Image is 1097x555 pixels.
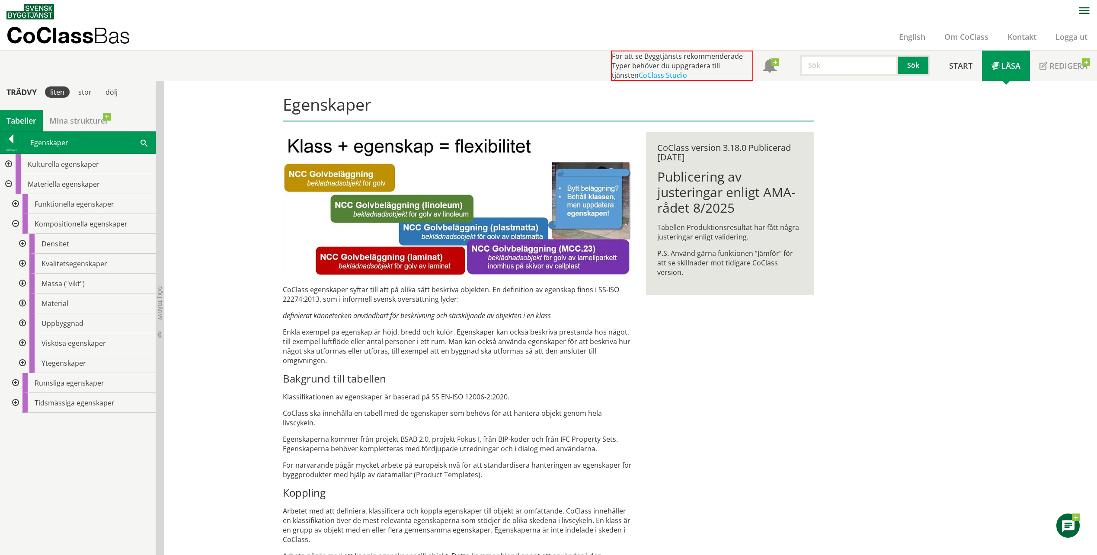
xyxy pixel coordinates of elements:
div: Egenskaper [22,132,155,153]
span: Kvalitetsegenskaper [42,259,107,268]
span: Densitet [42,239,69,249]
p: Egenskaperna kommer från projekt BSAB 2.0, projekt Fokus I, från BIP-koder och från IFC Property ... [283,434,633,453]
a: CoClassBas [6,23,149,50]
h3: Koppling [283,486,633,499]
a: Start [940,51,982,81]
p: CoClass [6,30,130,40]
span: Ytegenskaper [42,358,86,368]
h1: Publicering av justeringar enligt AMA-rådet 8/2025 [657,169,803,216]
span: Massa ("vikt") [42,279,85,288]
a: Redigera [1030,51,1097,81]
img: bild-till-egenskaper.JPG [283,132,633,278]
span: Notifikationer [763,60,777,73]
em: definierat kännetecken användbart för beskrivning och särskiljande av objekten i en klass [283,311,551,320]
span: Uppbyggnad [42,319,83,328]
span: Läsa [1001,61,1020,71]
img: Svensk Byggtjänst [6,4,54,19]
div: liten [45,86,70,98]
span: Redigera [1049,61,1087,71]
div: stor [73,86,97,98]
p: Tabellen Produktionsresultat har fått några justeringar enligt validering. [657,223,803,242]
span: Material [42,299,68,308]
p: CoClass ska innehålla en tabell med de egenskaper som behövs för att hantera objekt genom hela li... [283,408,633,427]
a: Läsa [982,51,1030,81]
span: Rumsliga egenskaper [35,378,104,388]
div: CoClass version 3.18.0 Publicerad [DATE] [657,143,803,162]
h1: Egenskaper [283,95,814,121]
span: Bas [93,22,130,48]
p: P.S. Använd gärna funktionen ”Jämför” för att se skillnader mot tidigare CoClass version. [657,249,803,277]
span: Tidsmässiga egenskaper [35,398,115,408]
p: Enkla exempel på egenskap är höjd, bredd och kulör. Egenskaper kan också beskriva prestanda hos n... [283,327,633,365]
p: Arbetet med att definiera, klassificera och koppla egenskaper till objekt är omfattande. CoClass ... [283,506,633,544]
a: Om CoClass [935,32,998,42]
span: Dölj trädvy [156,286,163,320]
div: Tillbaka [0,147,22,153]
span: Kompositionella egenskaper [35,219,128,229]
p: För närvarande pågår mycket arbete på europeisk nvå för att standardisera hanteringen av egenskap... [283,460,633,479]
a: Logga ut [1046,32,1097,42]
div: dölj [100,86,123,98]
span: Kulturella egenskaper [28,159,99,169]
div: För att se Byggtjänsts rekommenderade Typer behöver du uppgradera till tjänsten [611,51,753,81]
span: Start [949,61,972,71]
a: Mina strukturer [43,110,115,131]
p: CoClass egenskaper syftar till att på olika sätt beskriva objekten. En definition av egenskap fin... [283,285,633,304]
span: Materiella egenskaper [28,179,100,189]
span: Funktionella egenskaper [35,199,114,209]
span: Viskösa egenskaper [42,338,106,348]
h3: Bakgrund till tabellen [283,372,633,385]
a: English [889,32,935,42]
input: Sök [800,55,898,76]
span: Sök i tabellen [141,138,147,147]
button: Sök [898,55,930,76]
div: Trädvy [2,87,42,97]
p: Klassifikationen av egenskaper är baserad på SS EN-ISO 12006-2:2020. [283,392,633,402]
a: CoClass Studio [639,70,687,80]
a: Kontakt [998,32,1046,42]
